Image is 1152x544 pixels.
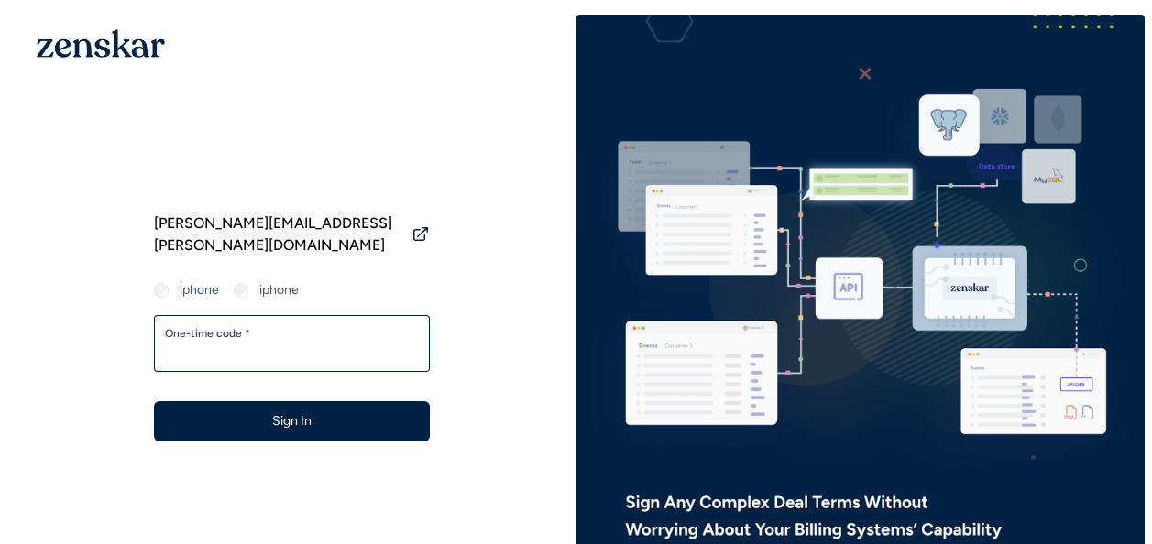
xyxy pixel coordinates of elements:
[180,282,219,298] label: iphone
[154,212,404,256] span: [PERSON_NAME][EMAIL_ADDRESS][PERSON_NAME][DOMAIN_NAME]
[259,282,299,298] label: iphone
[37,29,165,58] img: 1OGAJ2xQqyY4LXKgY66KYq0eOWRCkrZdAb3gUhuVAqdWPZE9SRJmCz+oDMSn4zDLXe31Ii730ItAGKgCKgCCgCikA4Av8PJUP...
[165,326,419,341] label: One-time code *
[154,401,430,441] button: Sign In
